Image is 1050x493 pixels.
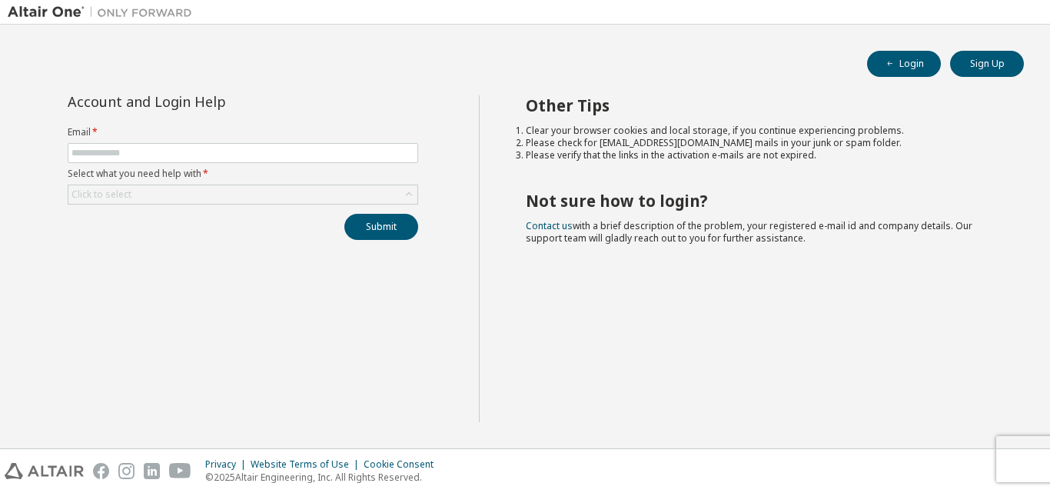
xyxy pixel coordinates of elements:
[169,463,191,479] img: youtube.svg
[526,191,997,211] h2: Not sure how to login?
[5,463,84,479] img: altair_logo.svg
[526,219,573,232] a: Contact us
[526,125,997,137] li: Clear your browser cookies and local storage, if you continue experiencing problems.
[68,185,417,204] div: Click to select
[526,137,997,149] li: Please check for [EMAIL_ADDRESS][DOMAIN_NAME] mails in your junk or spam folder.
[526,219,972,245] span: with a brief description of the problem, your registered e-mail id and company details. Our suppo...
[93,463,109,479] img: facebook.svg
[118,463,135,479] img: instagram.svg
[144,463,160,479] img: linkedin.svg
[205,458,251,471] div: Privacy
[344,214,418,240] button: Submit
[68,95,348,108] div: Account and Login Help
[526,95,997,115] h2: Other Tips
[68,126,418,138] label: Email
[68,168,418,180] label: Select what you need help with
[867,51,941,77] button: Login
[8,5,200,20] img: Altair One
[251,458,364,471] div: Website Terms of Use
[950,51,1024,77] button: Sign Up
[205,471,443,484] p: © 2025 Altair Engineering, Inc. All Rights Reserved.
[364,458,443,471] div: Cookie Consent
[71,188,131,201] div: Click to select
[526,149,997,162] li: Please verify that the links in the activation e-mails are not expired.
